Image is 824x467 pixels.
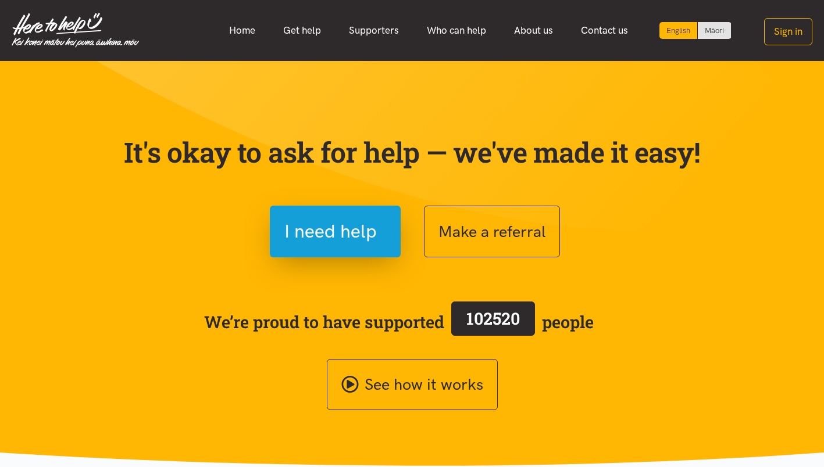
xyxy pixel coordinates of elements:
a: Contact us [567,18,642,43]
div: Current language [659,22,698,39]
a: Get help [269,18,335,43]
a: Supporters [335,18,413,43]
a: Switch to Te Reo Māori [698,22,731,39]
a: 102520 [444,299,542,344]
span: 102520 [466,307,520,329]
button: I need help [270,206,401,257]
button: Make a referral [424,206,560,257]
a: Who can help [413,18,500,43]
img: Home [12,13,139,48]
p: It's okay to ask for help — we've made it easy! [122,135,703,169]
span: I need help [284,217,377,246]
a: Home [215,18,269,43]
a: About us [500,18,567,43]
div: Language toggle [659,22,732,39]
span: We’re proud to have supported people [204,299,594,344]
button: Sign in [764,18,812,45]
a: See how it works [327,359,498,411]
